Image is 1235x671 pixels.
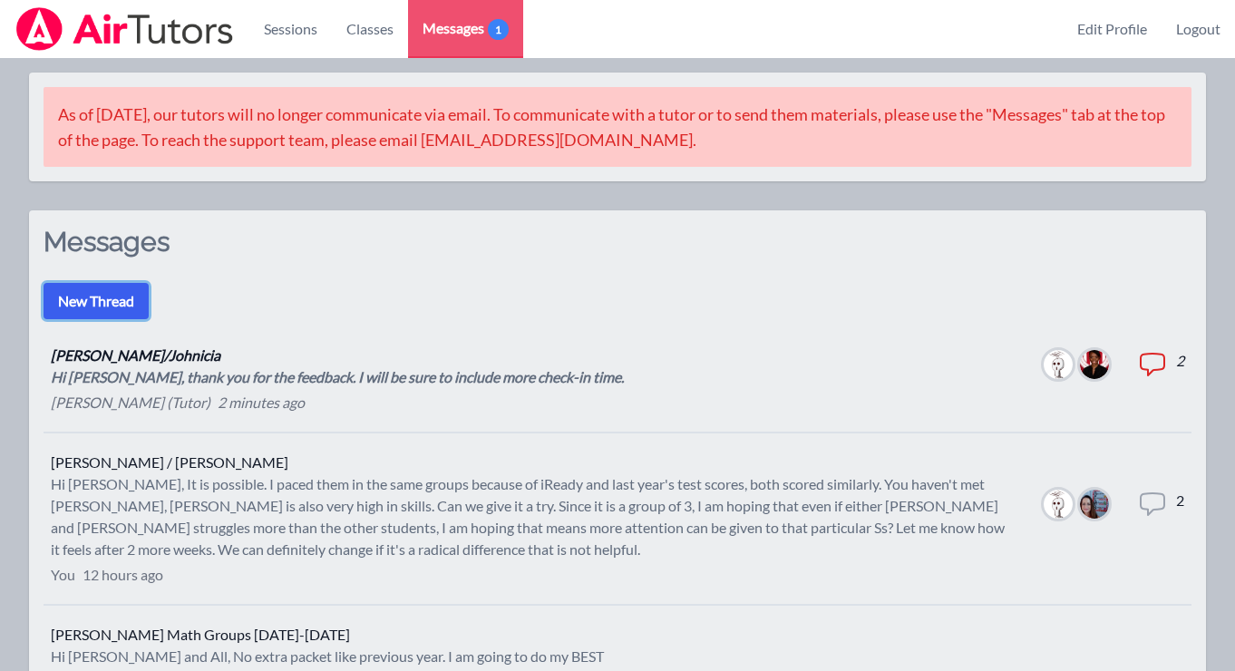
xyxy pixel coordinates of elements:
[51,626,350,643] a: [PERSON_NAME] Math Groups [DATE]-[DATE]
[44,225,617,283] h2: Messages
[51,453,288,471] a: [PERSON_NAME] / [PERSON_NAME]
[44,283,149,319] button: New Thread
[15,7,235,51] img: Airtutors Logo
[44,87,1191,167] div: As of [DATE], our tutors will no longer communicate via email. To communicate with a tutor or to ...
[1176,350,1184,408] dd: 2
[1044,490,1073,519] img: Joyce Law
[51,564,75,586] p: You
[51,473,1015,560] div: Hi [PERSON_NAME], It is possible. I paced them in the same groups because of iReady and last year...
[1080,350,1109,379] img: Johnicia Haynes
[51,392,210,413] p: [PERSON_NAME] (Tutor)
[83,564,163,586] p: 12 hours ago
[1176,490,1184,548] dd: 2
[488,19,509,40] span: 1
[51,366,624,388] div: Hi [PERSON_NAME], thank you for the feedback. I will be sure to include more check-in time.
[1044,350,1073,379] img: Joyce Law
[423,17,509,39] span: Messages
[218,392,305,413] p: 2 minutes ago
[1080,490,1109,519] img: Leah Hoff
[51,346,220,364] a: [PERSON_NAME]/Johnicia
